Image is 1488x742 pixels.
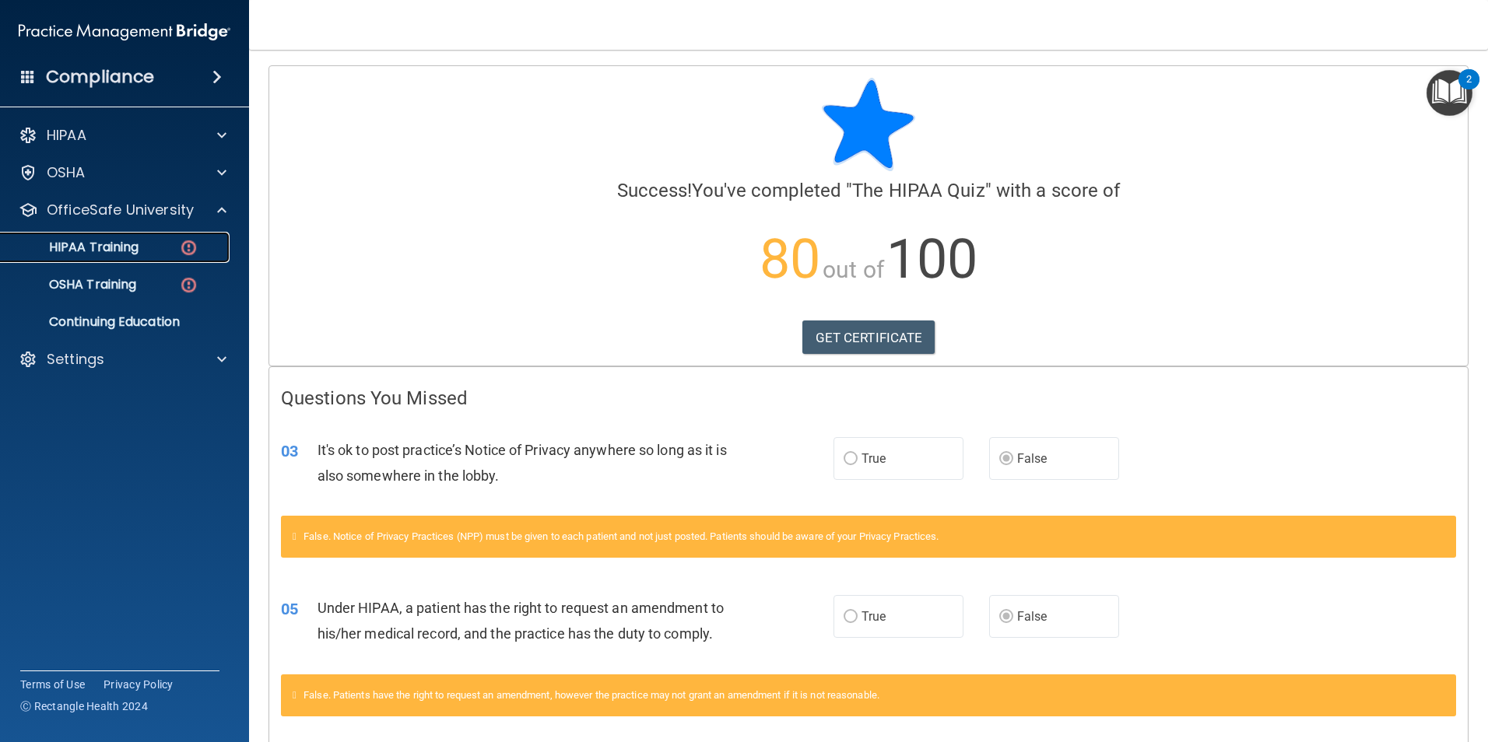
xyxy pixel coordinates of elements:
[104,677,174,692] a: Privacy Policy
[1427,70,1472,116] button: Open Resource Center, 2 new notifications
[999,611,1013,623] input: False
[844,611,858,623] input: True
[281,180,1456,201] h4: You've completed " " with a score of
[20,677,85,692] a: Terms of Use
[304,530,939,542] span: False. Notice of Privacy Practices (NPP) must be given to each patient and not just posted. Patie...
[19,163,226,182] a: OSHA
[802,320,935,355] a: GET CERTIFICATE
[1410,635,1469,694] iframe: Drift Widget Chat Controller
[318,600,724,642] span: Under HIPAA, a patient has the right to request an amendment to his/her medical record, and the p...
[844,453,858,465] input: True
[886,227,977,291] span: 100
[852,180,984,201] span: The HIPAA Quiz
[823,256,884,283] span: out of
[47,163,86,182] p: OSHA
[617,180,693,201] span: Success!
[1017,451,1048,466] span: False
[179,238,198,257] img: danger-circle.6113f641.png
[47,350,104,369] p: Settings
[19,201,226,219] a: OfficeSafe University
[862,609,886,624] span: True
[19,126,226,145] a: HIPAA
[760,227,820,291] span: 80
[281,600,298,618] span: 05
[10,277,136,292] p: OSHA Training
[19,350,226,369] a: Settings
[19,16,230,47] img: PMB logo
[46,66,154,88] h4: Compliance
[862,451,886,466] span: True
[822,78,915,171] img: blue-star-rounded.9d042014.png
[1017,609,1048,624] span: False
[281,442,298,460] span: 03
[999,453,1013,465] input: False
[179,275,198,295] img: danger-circle.6113f641.png
[281,388,1456,408] h4: Questions You Missed
[1466,79,1472,100] div: 2
[10,314,223,330] p: Continuing Education
[20,698,148,714] span: Ⓒ Rectangle Health 2024
[47,126,86,145] p: HIPAA
[47,201,194,219] p: OfficeSafe University
[10,240,139,255] p: HIPAA Training
[318,442,727,484] span: It's ok to post practice’s Notice of Privacy anywhere so long as it is also somewhere in the lobby.
[304,689,879,701] span: False. Patients have the right to request an amendment, however the practice may not grant an ame...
